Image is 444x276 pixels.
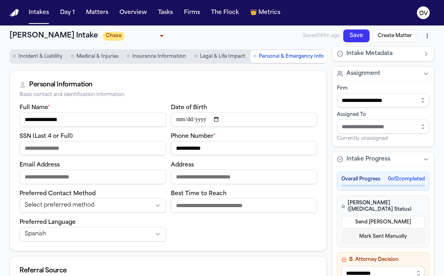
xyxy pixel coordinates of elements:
span: ○ [13,53,16,61]
button: More actions [420,29,434,43]
label: Preferred Contact Method [20,191,96,197]
button: Overview [116,6,150,20]
label: Phone Number [171,133,216,139]
button: Save [343,29,370,42]
label: Email Address [20,162,60,168]
button: Go to Personal & Emergency Info [250,50,327,63]
span: Medical & Injuries [76,53,119,60]
label: Full Name [20,105,50,111]
span: ○ [127,53,130,61]
span: ○ [194,53,197,61]
label: Date of Birth [171,105,207,111]
button: Create Matter [373,29,417,42]
span: Currently unassigned [337,135,388,142]
label: Best Time to Reach [171,191,227,197]
span: Personal & Emergency Info [259,53,324,60]
div: Personal Information [29,80,92,90]
span: ○ [70,53,74,61]
h4: B. Attorney Decision [341,256,425,263]
button: Tasks [155,6,176,20]
span: Overall Progress [341,176,380,182]
span: Assignment [346,70,380,78]
button: Go to Legal & Life Impact [191,50,248,63]
input: SSN [20,141,166,155]
h4: [PERSON_NAME] ([MEDICAL_DATA] Status) [341,200,425,213]
div: Assigned To [337,112,429,118]
div: Firm [337,85,429,92]
input: Phone number [171,141,317,155]
button: Day 1 [57,6,78,20]
div: Basic contact and identification information [20,92,317,98]
button: Intake Metadata [332,47,434,61]
div: Update intake status [103,30,166,41]
button: Intake Progress [332,152,434,166]
span: Insurance Information [132,53,186,60]
text: DV [419,11,428,16]
label: Address [171,162,194,168]
button: Go to Incident & Liability [10,50,66,63]
span: Saved 141m ago [303,33,340,39]
div: Referral Source [20,266,317,276]
button: Firms [181,6,203,20]
input: Address [171,170,317,184]
input: Date of birth [171,112,317,127]
span: Intake Progress [346,155,390,163]
span: Intake Metadata [346,50,393,58]
input: Best time to reach [171,198,317,213]
button: Mark Sent Manually [341,230,425,243]
span: ○ [253,53,256,61]
label: SSN (Last 4 or Full) [20,133,73,139]
a: Home [10,9,19,17]
button: Go to Medical & Injuries [67,50,121,63]
span: 0 of 2 completed [388,176,425,182]
button: Matters [83,6,111,20]
span: Legal & Life Impact [200,53,245,60]
label: Preferred Language [20,219,76,225]
button: Send [PERSON_NAME] [341,216,425,229]
button: crownMetrics [247,6,284,20]
input: Email address [20,170,166,184]
span: Chase [103,32,125,41]
button: Go to Insurance Information [123,50,189,63]
img: Finch Logo [10,9,19,17]
h1: [PERSON_NAME] Intake [10,30,98,41]
span: crown [250,9,257,17]
input: Select firm [337,93,429,108]
button: Assignment [332,67,434,81]
input: Assign to staff member [337,119,429,134]
button: The Flock [208,6,242,20]
button: Intakes [25,6,52,20]
span: Incident & Liability [18,53,63,60]
span: Metrics [258,9,280,17]
input: Full name [20,112,166,127]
